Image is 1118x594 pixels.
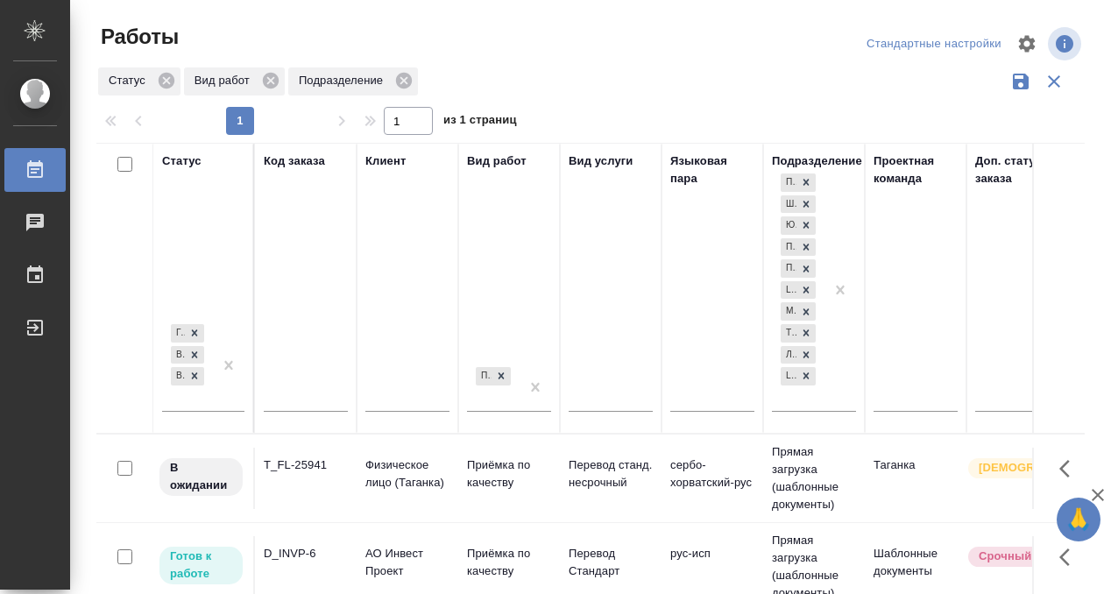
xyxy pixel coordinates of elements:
[781,195,796,214] div: Шаблонные документы
[98,67,180,95] div: Статус
[862,31,1006,58] div: split button
[169,322,206,344] div: Готов к работе, В работе, В ожидании
[1049,536,1091,578] button: Здесь прячутся важные кнопки
[779,194,817,216] div: Прямая загрузка (шаблонные документы), Шаблонные документы, Юридический, Проектный офис, Проектна...
[979,548,1031,565] p: Срочный
[162,152,202,170] div: Статус
[1037,65,1071,98] button: Сбросить фильтры
[1064,501,1093,538] span: 🙏
[158,545,244,586] div: Исполнитель может приступить к работе
[779,322,817,344] div: Прямая загрузка (шаблонные документы), Шаблонные документы, Юридический, Проектный офис, Проектна...
[763,435,865,522] td: Прямая загрузка (шаблонные документы)
[170,459,232,494] p: В ожидании
[670,152,754,187] div: Языковая пара
[474,365,513,387] div: Приёмка по качеству
[264,456,348,474] div: T_FL-25941
[169,344,206,366] div: Готов к работе, В работе, В ожидании
[467,152,527,170] div: Вид работ
[299,72,389,89] p: Подразделение
[184,67,285,95] div: Вид работ
[781,238,796,257] div: Проектный офис
[779,258,817,279] div: Прямая загрузка (шаблонные документы), Шаблонные документы, Юридический, Проектный офис, Проектна...
[467,545,551,580] p: Приёмка по качеству
[781,216,796,235] div: Юридический
[1004,65,1037,98] button: Сохранить фильтры
[443,110,517,135] span: из 1 страниц
[779,301,817,322] div: Прямая загрузка (шаблонные документы), Шаблонные документы, Юридический, Проектный офис, Проектна...
[779,365,817,387] div: Прямая загрузка (шаблонные документы), Шаблонные документы, Юридический, Проектный офис, Проектна...
[781,173,796,192] div: Прямая загрузка (шаблонные документы)
[779,215,817,237] div: Прямая загрузка (шаблонные документы), Шаблонные документы, Юридический, Проектный офис, Проектна...
[781,367,796,385] div: LocQA
[1057,498,1100,541] button: 🙏
[662,448,763,509] td: сербо-хорватский-рус
[109,72,152,89] p: Статус
[781,281,796,300] div: LegalQA
[476,367,492,385] div: Приёмка по качеству
[171,324,185,343] div: Готов к работе
[781,324,796,343] div: Технический
[1048,27,1085,60] span: Посмотреть информацию
[467,456,551,491] p: Приёмка по качеству
[1049,448,1091,490] button: Здесь прячутся важные кнопки
[975,152,1067,187] div: Доп. статус заказа
[569,456,653,491] p: Перевод станд. несрочный
[781,302,796,321] div: Медицинский
[96,23,179,51] span: Работы
[365,545,449,580] p: АО Инвест Проект
[779,237,817,258] div: Прямая загрузка (шаблонные документы), Шаблонные документы, Юридический, Проектный офис, Проектна...
[779,344,817,366] div: Прямая загрузка (шаблонные документы), Шаблонные документы, Юридический, Проектный офис, Проектна...
[171,346,185,364] div: В работе
[288,67,418,95] div: Подразделение
[1006,23,1048,65] span: Настроить таблицу
[365,152,406,170] div: Клиент
[158,456,244,498] div: Исполнитель назначен, приступать к работе пока рано
[170,548,232,583] p: Готов к работе
[979,459,1066,477] p: [DEMOGRAPHIC_DATA]
[195,72,256,89] p: Вид работ
[779,172,817,194] div: Прямая загрузка (шаблонные документы), Шаблонные документы, Юридический, Проектный офис, Проектна...
[171,367,185,385] div: В ожидании
[874,152,958,187] div: Проектная команда
[264,152,325,170] div: Код заказа
[772,152,862,170] div: Подразделение
[264,545,348,562] div: D_INVP-6
[781,259,796,278] div: Проектная группа
[569,545,653,580] p: Перевод Стандарт
[779,279,817,301] div: Прямая загрузка (шаблонные документы), Шаблонные документы, Юридический, Проектный офис, Проектна...
[781,346,796,364] div: Локализация
[169,365,206,387] div: Готов к работе, В работе, В ожидании
[365,456,449,491] p: Физическое лицо (Таганка)
[569,152,633,170] div: Вид услуги
[865,448,966,509] td: Таганка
